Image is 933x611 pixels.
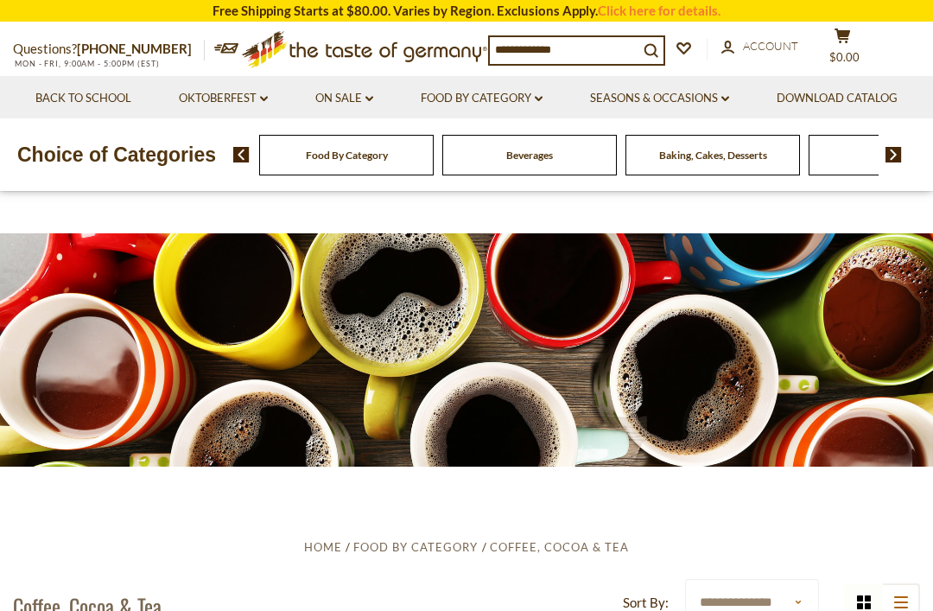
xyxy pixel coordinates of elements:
[659,149,767,162] a: Baking, Cakes, Desserts
[506,149,553,162] a: Beverages
[490,540,629,554] a: Coffee, Cocoa & Tea
[598,3,720,18] a: Click here for details.
[77,41,192,56] a: [PHONE_NUMBER]
[816,28,868,71] button: $0.00
[13,59,160,68] span: MON - FRI, 9:00AM - 5:00PM (EST)
[13,38,205,60] p: Questions?
[35,89,131,108] a: Back to School
[721,37,798,56] a: Account
[306,149,388,162] a: Food By Category
[590,89,729,108] a: Seasons & Occasions
[233,147,250,162] img: previous arrow
[304,540,342,554] a: Home
[179,89,268,108] a: Oktoberfest
[353,540,478,554] a: Food By Category
[421,89,543,108] a: Food By Category
[829,50,860,64] span: $0.00
[885,147,902,162] img: next arrow
[743,39,798,53] span: Account
[315,89,373,108] a: On Sale
[777,89,898,108] a: Download Catalog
